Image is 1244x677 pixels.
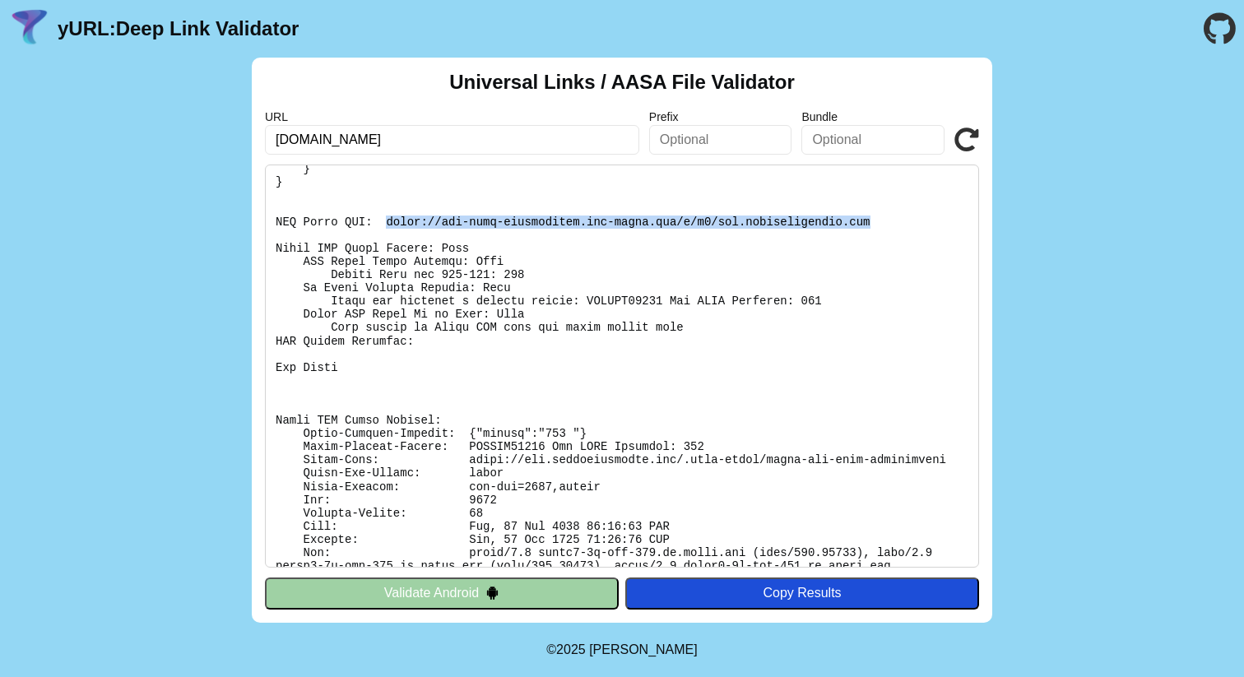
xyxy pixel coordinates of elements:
[634,586,971,600] div: Copy Results
[801,125,945,155] input: Optional
[801,110,945,123] label: Bundle
[556,642,586,656] span: 2025
[8,7,51,50] img: yURL Logo
[265,110,639,123] label: URL
[649,110,792,123] label: Prefix
[449,71,795,94] h2: Universal Links / AASA File Validator
[58,17,299,40] a: yURL:Deep Link Validator
[265,125,639,155] input: Required
[625,577,979,609] button: Copy Results
[265,577,619,609] button: Validate Android
[589,642,698,656] a: Michael Ibragimchayev's Personal Site
[265,165,979,568] pre: Lorem ipsu do: sitam://con.adipiscingelit.sed/.doei-tempo/incid-utl-etdo-magnaaliqua En Adminimv:...
[546,623,697,677] footer: ©
[485,586,499,600] img: droidIcon.svg
[649,125,792,155] input: Optional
